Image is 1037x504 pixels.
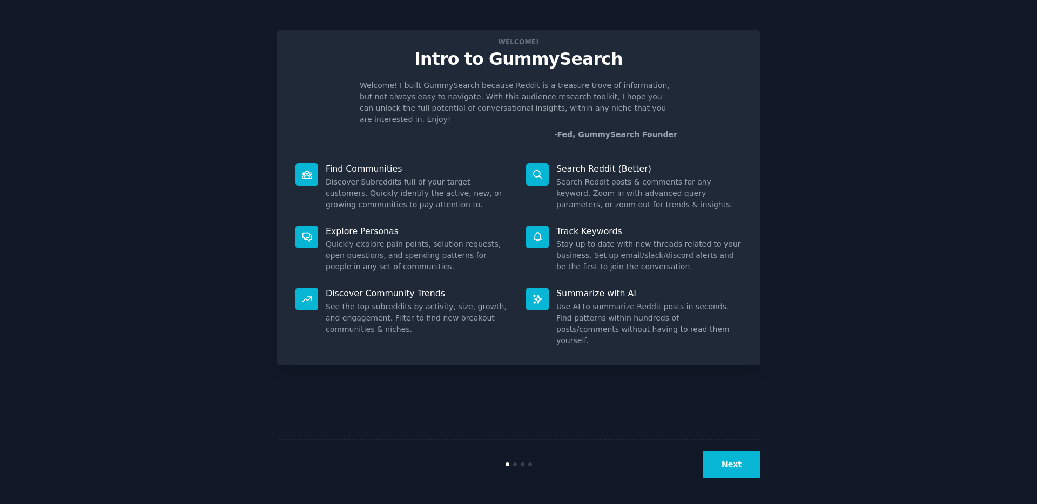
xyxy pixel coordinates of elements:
dd: Stay up to date with new threads related to your business. Set up email/slack/discord alerts and ... [556,239,742,273]
p: Explore Personas [326,226,511,237]
button: Next [703,451,760,478]
p: Search Reddit (Better) [556,163,742,174]
p: Summarize with AI [556,288,742,299]
p: Find Communities [326,163,511,174]
dd: Search Reddit posts & comments for any keyword. Zoom in with advanced query parameters, or zoom o... [556,176,742,210]
dd: Quickly explore pain points, solution requests, open questions, and spending patterns for people ... [326,239,511,273]
span: Welcome! [496,36,541,47]
p: Track Keywords [556,226,742,237]
dd: Discover Subreddits full of your target customers. Quickly identify the active, new, or growing c... [326,176,511,210]
dd: Use AI to summarize Reddit posts in seconds. Find patterns within hundreds of posts/comments with... [556,301,742,346]
p: Discover Community Trends [326,288,511,299]
p: Intro to GummySearch [288,50,749,69]
div: - [554,129,677,140]
dd: See the top subreddits by activity, size, growth, and engagement. Filter to find new breakout com... [326,301,511,335]
a: Fed, GummySearch Founder [557,130,677,139]
p: Welcome! I built GummySearch because Reddit is a treasure trove of information, but not always ea... [360,80,677,125]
